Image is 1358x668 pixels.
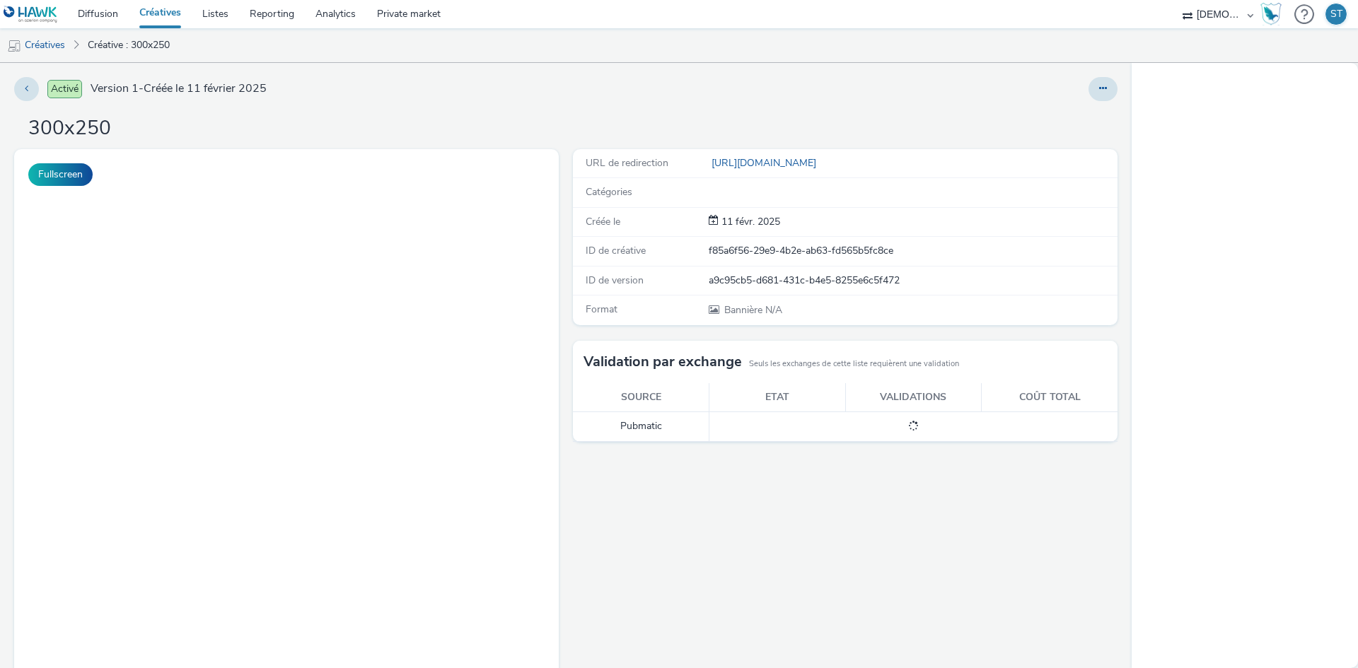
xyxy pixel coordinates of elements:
[1330,4,1342,25] div: ST
[586,244,646,257] span: ID de créative
[749,358,959,370] small: Seuls les exchanges de cette liste requièrent une validation
[709,156,822,170] a: [URL][DOMAIN_NAME]
[709,383,846,412] th: Etat
[573,412,709,441] td: Pubmatic
[1260,3,1287,25] a: Hawk Academy
[723,303,782,317] span: N/A
[724,303,765,317] span: Bannière
[81,28,177,62] a: Créative : 300x250
[709,274,1116,288] div: a9c95cb5-d681-431c-b4e5-8255e6c5f472
[586,185,632,199] span: Catégories
[709,244,1116,258] div: f85a6f56-29e9-4b2e-ab63-fd565b5fc8ce
[586,215,620,228] span: Créée le
[719,215,780,229] div: Création 11 février 2025, 14:42
[28,115,111,142] h1: 300x250
[91,81,267,97] span: Version 1 - Créée le 11 février 2025
[573,383,709,412] th: Source
[584,351,742,373] h3: Validation par exchange
[28,163,93,186] button: Fullscreen
[4,6,58,23] img: undefined Logo
[845,383,982,412] th: Validations
[719,215,780,228] span: 11 févr. 2025
[982,383,1118,412] th: Coût total
[1260,3,1282,25] img: Hawk Academy
[586,274,644,287] span: ID de version
[586,303,617,316] span: Format
[47,80,82,98] span: Activé
[586,156,668,170] span: URL de redirection
[7,39,21,53] img: mobile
